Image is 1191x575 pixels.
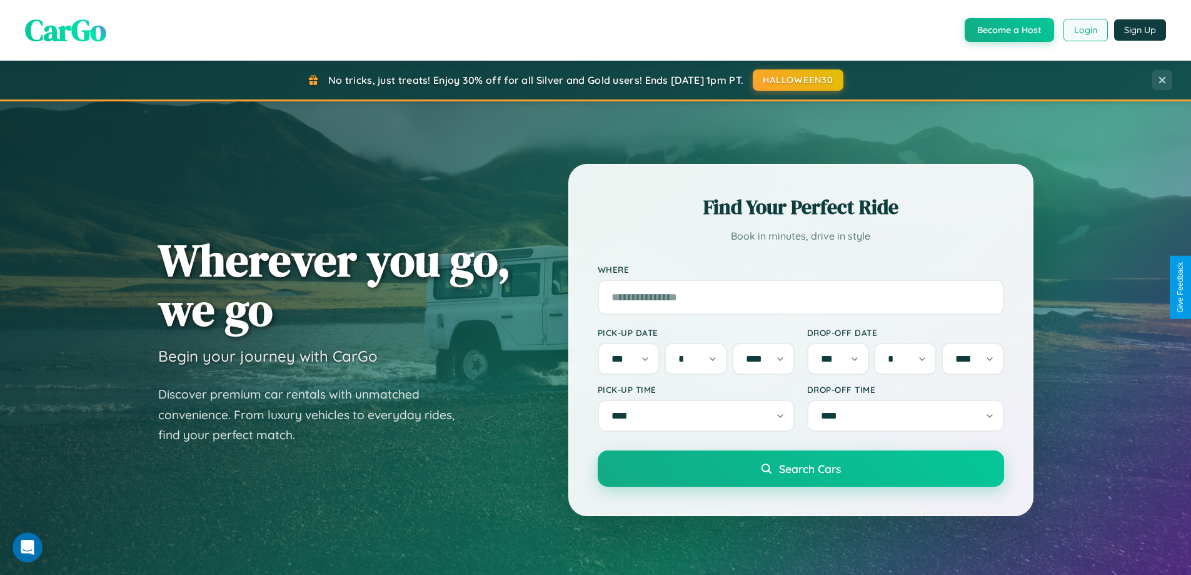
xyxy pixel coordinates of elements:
[807,327,1004,338] label: Drop-off Date
[598,264,1004,275] label: Where
[598,327,795,338] label: Pick-up Date
[158,384,471,445] p: Discover premium car rentals with unmatched convenience. From luxury vehicles to everyday rides, ...
[598,193,1004,221] h2: Find Your Perfect Ride
[598,227,1004,245] p: Book in minutes, drive in style
[158,347,378,365] h3: Begin your journey with CarGo
[328,74,743,86] span: No tricks, just treats! Enjoy 30% off for all Silver and Gold users! Ends [DATE] 1pm PT.
[13,532,43,562] iframe: Intercom live chat
[598,450,1004,487] button: Search Cars
[1114,19,1166,41] button: Sign Up
[779,462,841,476] span: Search Cars
[753,69,843,91] button: HALLOWEEN30
[1176,262,1185,313] div: Give Feedback
[965,18,1054,42] button: Become a Host
[598,384,795,395] label: Pick-up Time
[25,9,106,51] span: CarGo
[158,235,511,334] h1: Wherever you go, we go
[1063,19,1108,41] button: Login
[807,384,1004,395] label: Drop-off Time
